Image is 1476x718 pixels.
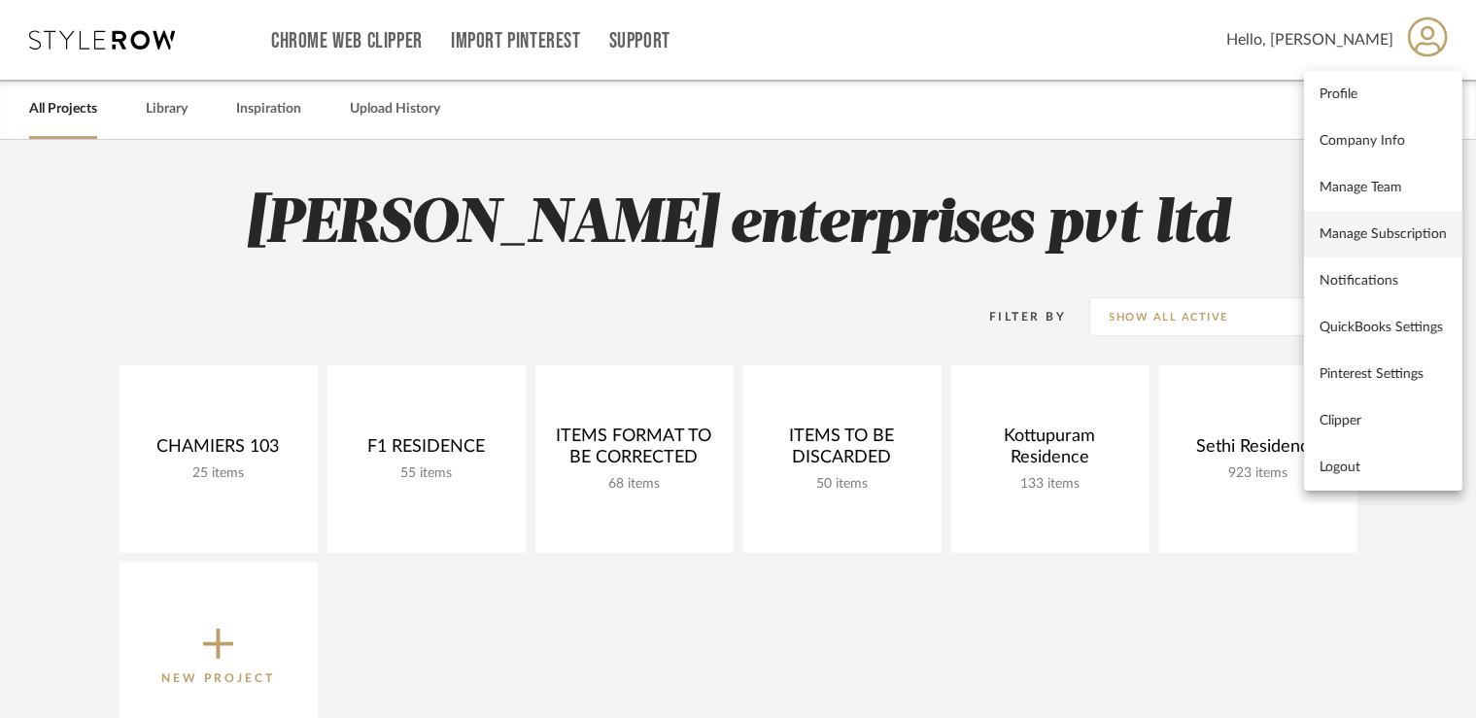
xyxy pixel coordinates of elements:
[1320,459,1447,475] span: Logout
[1320,132,1447,149] span: Company Info
[1320,225,1447,242] span: Manage Subscription
[1320,412,1447,428] span: Clipper
[1320,365,1447,382] span: Pinterest Settings
[1320,272,1447,289] span: Notifications
[1320,179,1447,195] span: Manage Team
[1320,85,1447,102] span: Profile
[1320,319,1447,335] span: QuickBooks Settings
